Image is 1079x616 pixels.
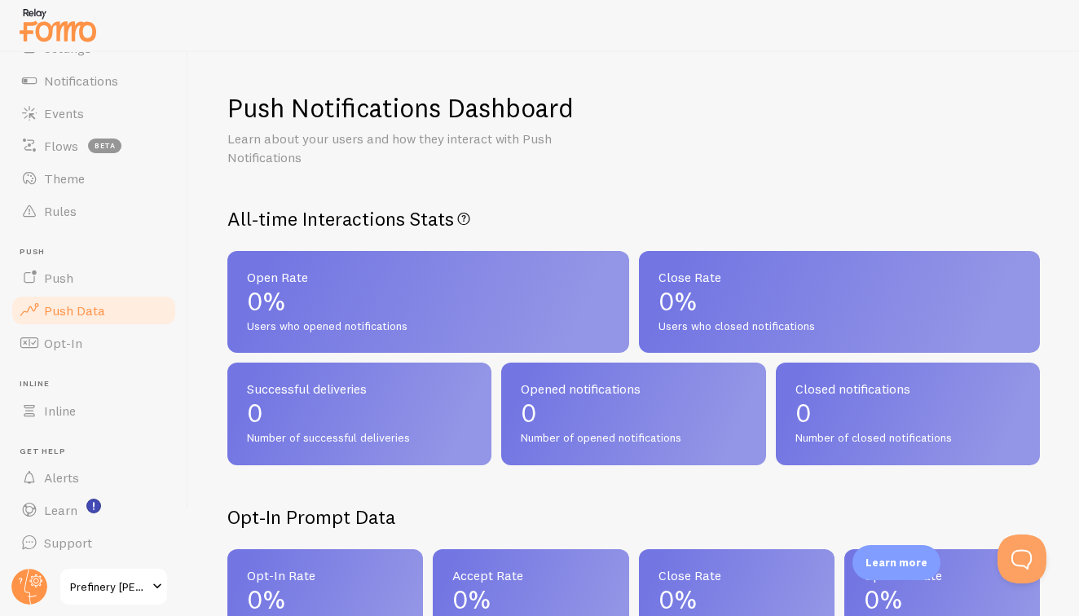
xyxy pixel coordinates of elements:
[658,569,815,582] span: Close Rate
[10,394,178,427] a: Inline
[44,403,76,419] span: Inline
[20,247,178,257] span: Push
[247,569,403,582] span: Opt-In Rate
[20,379,178,389] span: Inline
[521,400,746,426] p: 0
[227,504,1040,530] h2: Opt-In Prompt Data
[70,577,148,596] span: Prefinery [PERSON_NAME] Health
[17,4,99,46] img: fomo-relay-logo-orange.svg
[10,494,178,526] a: Learn
[998,535,1046,583] iframe: Help Scout Beacon - Open
[227,206,1040,231] h2: All-time Interactions Stats
[44,138,78,154] span: Flows
[10,130,178,162] a: Flows beta
[247,400,472,426] p: 0
[247,319,610,334] span: Users who opened notifications
[247,431,472,446] span: Number of successful deliveries
[795,400,1020,426] p: 0
[44,502,77,518] span: Learn
[10,64,178,97] a: Notifications
[88,139,121,153] span: beta
[864,569,1020,582] span: Opt-Out Rate
[658,271,1021,284] span: Close Rate
[44,170,85,187] span: Theme
[10,262,178,294] a: Push
[44,203,77,219] span: Rules
[658,288,1021,315] p: 0%
[44,73,118,89] span: Notifications
[795,431,1020,446] span: Number of closed notifications
[10,195,178,227] a: Rules
[247,271,610,284] span: Open Rate
[865,555,927,570] p: Learn more
[852,545,940,580] div: Learn more
[227,91,574,125] h1: Push Notifications Dashboard
[44,302,105,319] span: Push Data
[247,288,610,315] p: 0%
[10,162,178,195] a: Theme
[521,431,746,446] span: Number of opened notifications
[44,270,73,286] span: Push
[44,469,79,486] span: Alerts
[86,499,101,513] svg: <p>Watch New Feature Tutorials!</p>
[44,535,92,551] span: Support
[658,587,815,613] p: 0%
[452,587,609,613] p: 0%
[10,461,178,494] a: Alerts
[20,447,178,457] span: Get Help
[10,526,178,559] a: Support
[10,294,178,327] a: Push Data
[452,569,609,582] span: Accept Rate
[227,130,619,167] p: Learn about your users and how they interact with Push Notifications
[521,382,746,395] span: Opened notifications
[10,327,178,359] a: Opt-In
[10,97,178,130] a: Events
[795,382,1020,395] span: Closed notifications
[247,587,403,613] p: 0%
[44,335,82,351] span: Opt-In
[59,567,169,606] a: Prefinery [PERSON_NAME] Health
[864,587,1020,613] p: 0%
[658,319,1021,334] span: Users who closed notifications
[44,105,84,121] span: Events
[247,382,472,395] span: Successful deliveries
